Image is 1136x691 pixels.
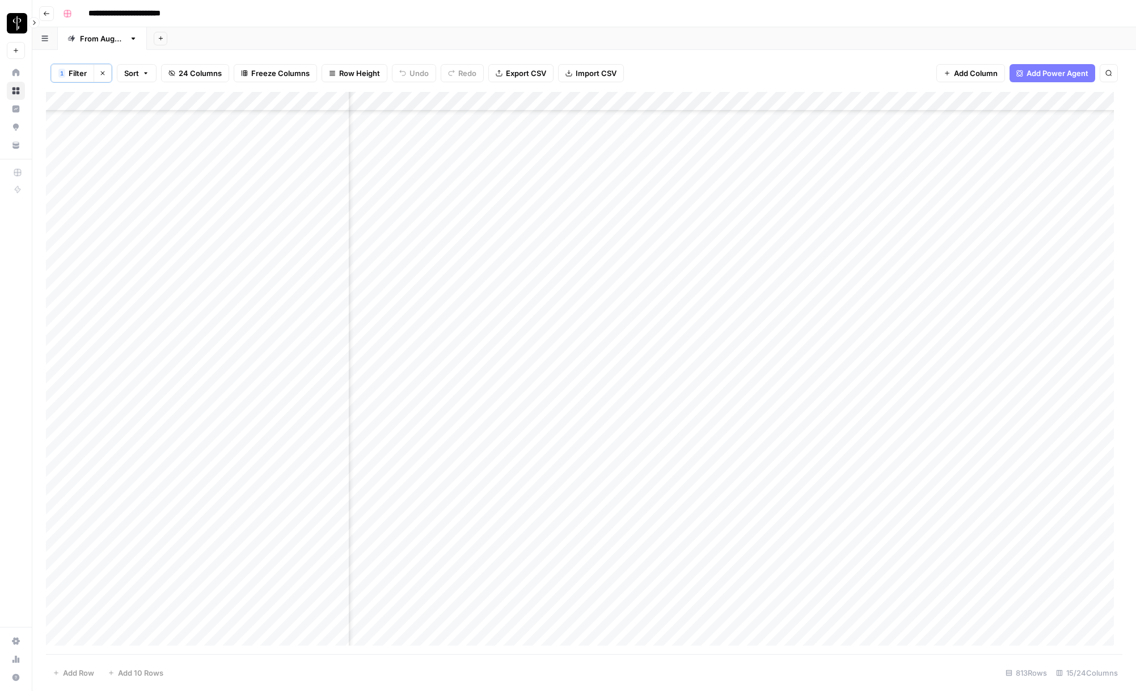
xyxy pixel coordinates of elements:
a: Browse [7,82,25,100]
button: 24 Columns [161,64,229,82]
button: Add Power Agent [1010,64,1095,82]
span: Export CSV [506,68,546,79]
div: From [DATE] [80,33,125,44]
a: Home [7,64,25,82]
button: 1Filter [51,64,94,82]
span: 1 [60,69,64,78]
a: Opportunities [7,118,25,136]
button: Add Column [936,64,1005,82]
div: 1 [58,69,65,78]
span: Add Column [954,68,998,79]
button: Add Row [46,664,101,682]
a: Usage [7,650,25,668]
span: Undo [409,68,429,79]
img: LP Production Workloads Logo [7,13,27,33]
a: Your Data [7,136,25,154]
span: Redo [458,68,476,79]
span: Import CSV [576,68,616,79]
span: Freeze Columns [251,68,310,79]
button: Workspace: LP Production Workloads [7,9,25,37]
span: Add Power Agent [1027,68,1088,79]
button: Freeze Columns [234,64,317,82]
a: Insights [7,100,25,118]
span: Row Height [339,68,380,79]
button: Redo [441,64,484,82]
button: Export CSV [488,64,554,82]
span: Sort [124,68,139,79]
button: Sort [117,64,157,82]
a: Settings [7,632,25,650]
a: From [DATE] [58,27,147,50]
button: Add 10 Rows [101,664,170,682]
div: 15/24 Columns [1051,664,1122,682]
span: Add Row [63,667,94,679]
button: Row Height [322,64,387,82]
span: Add 10 Rows [118,667,163,679]
span: Filter [69,68,87,79]
button: Import CSV [558,64,624,82]
div: 813 Rows [1001,664,1051,682]
button: Undo [392,64,436,82]
button: Help + Support [7,668,25,686]
span: 24 Columns [179,68,222,79]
